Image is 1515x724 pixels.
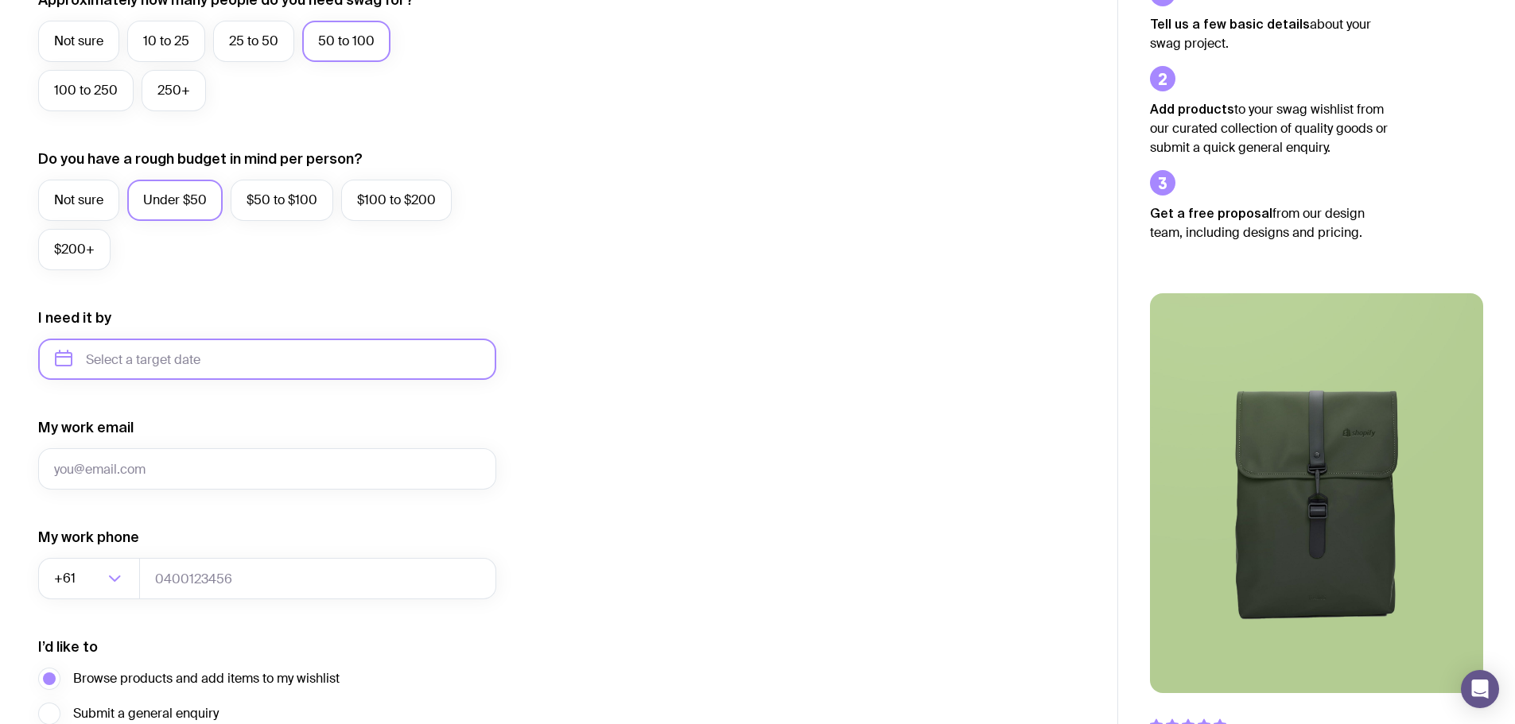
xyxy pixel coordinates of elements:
[38,149,363,168] label: Do you have a rough budget in mind per person?
[38,448,496,490] input: you@email.com
[1150,99,1389,157] p: to your swag wishlist from our curated collection of quality goods or submit a quick general enqu...
[38,308,111,327] label: I need it by
[38,558,140,599] div: Search for option
[54,558,79,599] span: +61
[127,21,205,62] label: 10 to 25
[73,704,219,723] span: Submit a general enquiry
[1150,203,1389,242] p: from our design team, including designs and pricing.
[79,558,103,599] input: Search for option
[139,558,496,599] input: 0400123456
[38,339,496,380] input: Select a target date
[302,21,390,62] label: 50 to 100
[38,528,139,547] label: My work phone
[38,418,134,437] label: My work email
[142,70,206,111] label: 250+
[1150,14,1389,53] p: about your swag project.
[38,21,119,62] label: Not sure
[341,180,452,221] label: $100 to $200
[38,229,111,270] label: $200+
[38,180,119,221] label: Not sure
[73,669,340,688] span: Browse products and add items to my wishlist
[1150,206,1272,220] strong: Get a free proposal
[1150,17,1310,31] strong: Tell us a few basic details
[231,180,333,221] label: $50 to $100
[127,180,223,221] label: Under $50
[1461,670,1499,708] div: Open Intercom Messenger
[213,21,294,62] label: 25 to 50
[38,70,134,111] label: 100 to 250
[38,637,98,656] label: I’d like to
[1150,102,1234,116] strong: Add products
